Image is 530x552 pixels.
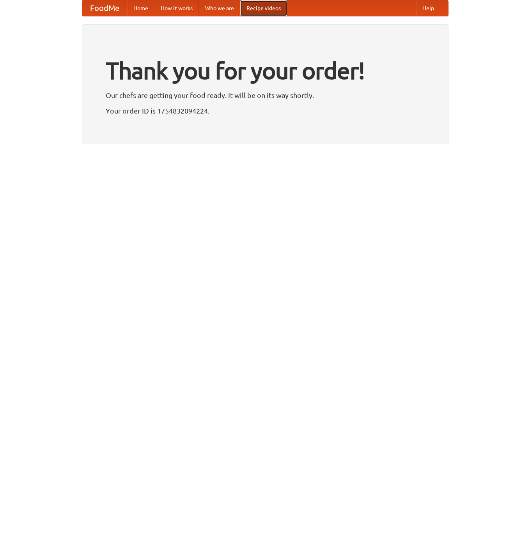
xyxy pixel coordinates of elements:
[416,0,440,16] a: Help
[106,52,425,89] h1: Thank you for your order!
[154,0,199,16] a: How it works
[240,0,287,16] a: Recipe videos
[199,0,240,16] a: Who we are
[106,89,425,101] p: Our chefs are getting your food ready. It will be on its way shortly.
[127,0,154,16] a: Home
[82,0,127,16] a: FoodMe
[106,105,425,117] p: Your order ID is 1754832094224.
